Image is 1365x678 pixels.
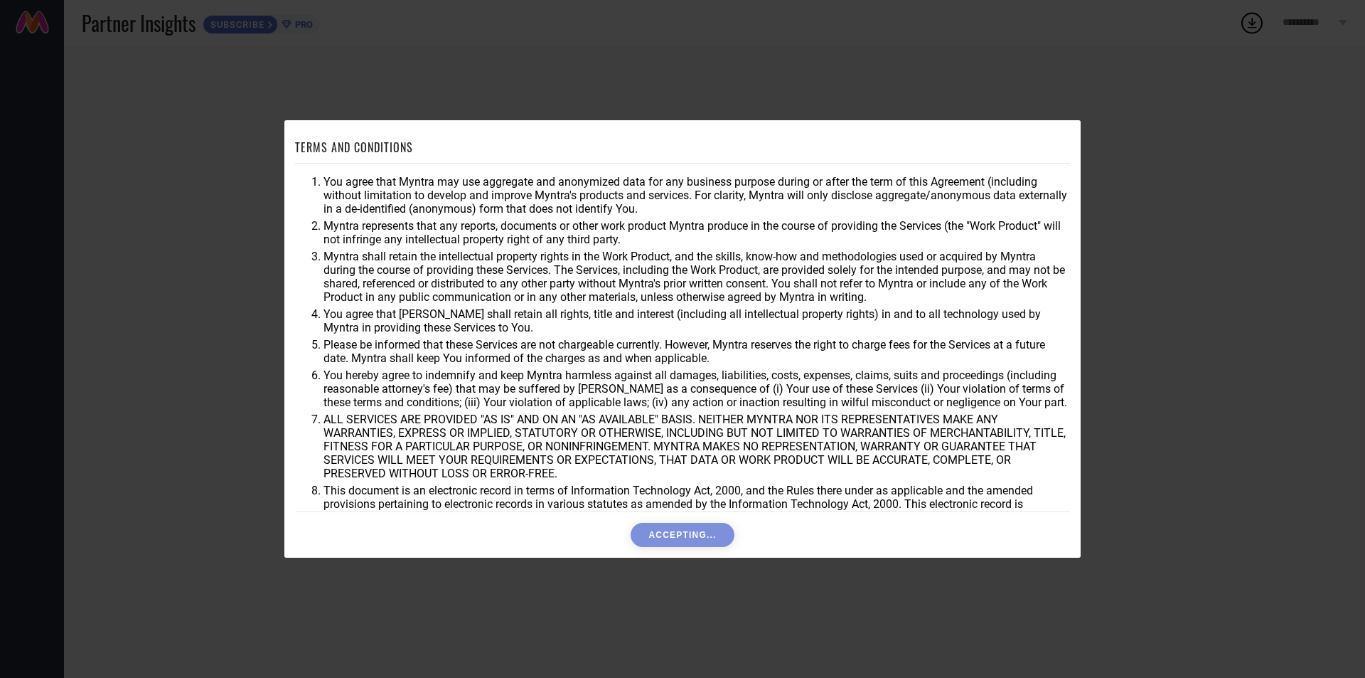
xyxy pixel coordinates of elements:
li: Please be informed that these Services are not chargeable currently. However, Myntra reserves the... [323,338,1070,365]
li: You agree that [PERSON_NAME] shall retain all rights, title and interest (including all intellect... [323,307,1070,334]
li: You agree that Myntra may use aggregate and anonymized data for any business purpose during or af... [323,175,1070,216]
li: Myntra represents that any reports, documents or other work product Myntra produce in the course ... [323,219,1070,246]
li: You hereby agree to indemnify and keep Myntra harmless against all damages, liabilities, costs, e... [323,369,1070,409]
li: Myntra shall retain the intellectual property rights in the Work Product, and the skills, know-ho... [323,250,1070,304]
li: This document is an electronic record in terms of Information Technology Act, 2000, and the Rules... [323,484,1070,524]
h1: TERMS AND CONDITIONS [295,139,413,156]
li: ALL SERVICES ARE PROVIDED "AS IS" AND ON AN "AS AVAILABLE" BASIS. NEITHER MYNTRA NOR ITS REPRESEN... [323,413,1070,480]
